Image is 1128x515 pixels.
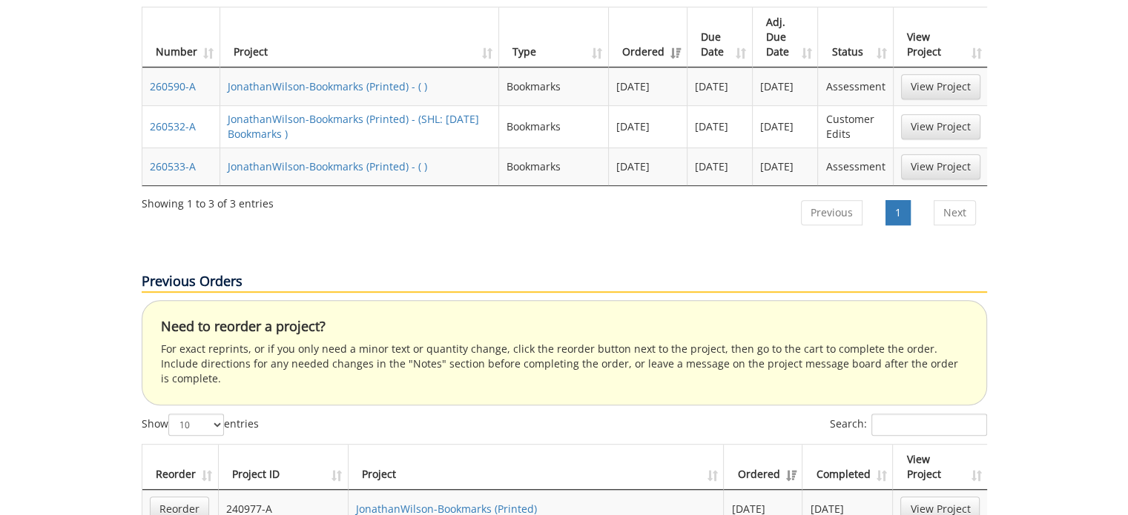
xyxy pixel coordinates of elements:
[150,159,196,173] a: 260533-A
[219,445,349,490] th: Project ID: activate to sort column ascending
[753,67,818,105] td: [DATE]
[142,190,274,211] div: Showing 1 to 3 of 3 entries
[885,200,911,225] a: 1
[499,67,609,105] td: Bookmarks
[142,413,259,436] label: Show entries
[818,105,893,147] td: Customer Edits
[150,79,196,93] a: 260590-A
[893,445,987,490] th: View Project: activate to sort column ascending
[894,7,988,67] th: View Project: activate to sort column ascending
[934,200,976,225] a: Next
[901,114,980,139] a: View Project
[753,105,818,147] td: [DATE]
[818,147,893,185] td: Assessment
[161,319,968,334] h4: Need to reorder a project?
[499,147,609,185] td: Bookmarks
[687,67,753,105] td: [DATE]
[228,159,427,173] a: JonathanWilson-Bookmarks (Printed) - ( )
[687,147,753,185] td: [DATE]
[168,413,224,436] select: Showentries
[687,105,753,147] td: [DATE]
[609,67,687,105] td: [DATE]
[150,119,196,133] a: 260532-A
[609,147,687,185] td: [DATE]
[724,445,802,490] th: Ordered: activate to sort column ascending
[142,7,220,67] th: Number: activate to sort column ascending
[142,445,219,490] th: Reorder: activate to sort column ascending
[818,67,893,105] td: Assessment
[161,342,968,386] p: For exact reprints, or if you only need a minor text or quantity change, click the reorder button...
[349,445,724,490] th: Project: activate to sort column ascending
[753,147,818,185] td: [DATE]
[802,445,893,490] th: Completed: activate to sort column ascending
[901,74,980,99] a: View Project
[818,7,893,67] th: Status: activate to sort column ascending
[609,7,687,67] th: Ordered: activate to sort column ascending
[228,112,479,141] a: JonathanWilson-Bookmarks (Printed) - (SHL: [DATE] Bookmarks )
[220,7,500,67] th: Project: activate to sort column ascending
[901,154,980,179] a: View Project
[499,105,609,147] td: Bookmarks
[830,413,987,436] label: Search:
[871,413,987,436] input: Search:
[687,7,753,67] th: Due Date: activate to sort column ascending
[499,7,609,67] th: Type: activate to sort column ascending
[142,272,987,293] p: Previous Orders
[228,79,427,93] a: JonathanWilson-Bookmarks (Printed) - ( )
[753,7,818,67] th: Adj. Due Date: activate to sort column ascending
[609,105,687,147] td: [DATE]
[801,200,863,225] a: Previous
